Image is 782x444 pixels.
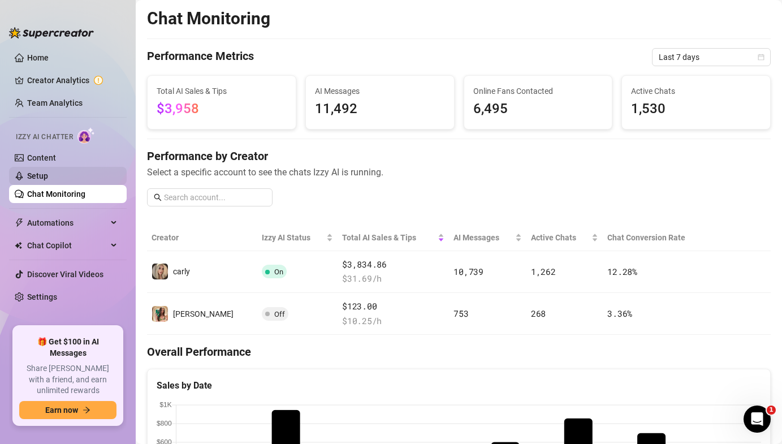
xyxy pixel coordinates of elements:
span: $ 10.25 /h [342,314,444,328]
th: AI Messages [449,225,526,251]
a: Chat Monitoring [27,189,85,199]
span: 6,495 [473,98,603,120]
span: search [154,193,162,201]
img: Chat Copilot [15,242,22,249]
span: $123.00 [342,300,444,313]
iframe: Intercom live chat [744,406,771,433]
th: Creator [147,225,257,251]
a: Setup [27,171,48,180]
span: AI Messages [315,85,445,97]
div: Sales by Date [157,378,761,393]
input: Search account... [164,191,266,204]
span: Izzy AI Chatter [16,132,73,143]
img: logo-BBDzfeDw.svg [9,27,94,38]
img: AI Chatter [77,127,95,144]
span: 1,262 [531,266,556,277]
span: 11,492 [315,98,445,120]
span: Online Fans Contacted [473,85,603,97]
h2: Chat Monitoring [147,8,270,29]
img: fiona [152,306,168,322]
h4: Overall Performance [147,344,771,360]
span: [PERSON_NAME] [173,309,234,318]
span: 10,739 [453,266,483,277]
span: 753 [453,308,468,319]
span: On [274,268,283,276]
a: Content [27,153,56,162]
span: Izzy AI Status [262,231,325,244]
span: arrow-right [83,406,90,414]
button: Earn nowarrow-right [19,401,116,419]
span: Off [274,310,285,318]
span: AI Messages [453,231,513,244]
span: Total AI Sales & Tips [157,85,287,97]
a: Team Analytics [27,98,83,107]
span: thunderbolt [15,218,24,227]
span: 12.28 % [607,266,637,277]
span: 1 [767,406,776,415]
img: carly [152,264,168,279]
a: Home [27,53,49,62]
span: Total AI Sales & Tips [342,231,435,244]
th: Chat Conversion Rate [603,225,708,251]
span: calendar [758,54,764,61]
span: 3.36 % [607,308,632,319]
span: Chat Copilot [27,236,107,255]
a: Discover Viral Videos [27,270,103,279]
a: Creator Analytics exclamation-circle [27,71,118,89]
span: carly [173,267,190,276]
span: 🎁 Get $100 in AI Messages [19,337,116,359]
span: 268 [531,308,546,319]
h4: Performance Metrics [147,48,254,66]
span: Active Chats [631,85,761,97]
span: $ 31.69 /h [342,272,444,286]
span: $3,958 [157,101,199,117]
span: Automations [27,214,107,232]
th: Total AI Sales & Tips [338,225,449,251]
th: Active Chats [526,225,603,251]
h4: Performance by Creator [147,148,771,164]
span: 1,530 [631,98,761,120]
span: $3,834.86 [342,258,444,271]
th: Izzy AI Status [257,225,338,251]
span: Earn now [45,406,78,415]
span: Select a specific account to see the chats Izzy AI is running. [147,165,771,179]
span: Share [PERSON_NAME] with a friend, and earn unlimited rewards [19,363,116,396]
a: Settings [27,292,57,301]
span: Active Chats [531,231,589,244]
span: Last 7 days [659,49,764,66]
